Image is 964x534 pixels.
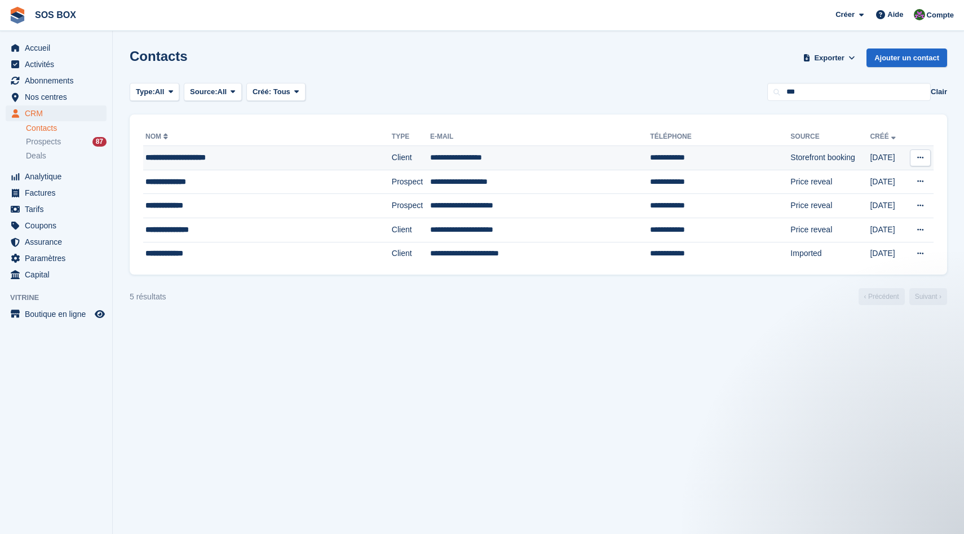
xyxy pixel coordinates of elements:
span: Tous [273,87,290,96]
a: Boutique d'aperçu [93,307,107,321]
td: Storefront booking [790,146,870,170]
span: Type: [136,86,155,98]
span: Boutique en ligne [25,306,92,322]
th: Téléphone [650,128,790,146]
td: Client [392,218,430,242]
a: menu [6,306,107,322]
a: menu [6,234,107,250]
span: Accueil [25,40,92,56]
span: Capital [25,267,92,283]
span: All [155,86,165,98]
td: Client [392,242,430,266]
span: Compte [927,10,954,21]
nav: Page [856,288,949,305]
a: menu [6,56,107,72]
span: CRM [25,105,92,121]
a: Contacts [26,123,107,134]
a: menu [6,169,107,184]
span: Exporter [814,52,844,64]
span: Assurance [25,234,92,250]
a: Précédent [859,288,905,305]
img: stora-icon-8386f47178a22dfd0bd8f6a31ec36ba5ce8667c1dd55bd0f319d3a0aa187defe.svg [9,7,26,24]
span: Créé: [253,87,271,96]
span: Coupons [25,218,92,233]
span: Vitrine [10,292,112,303]
td: Prospect [392,170,430,194]
td: Price reveal [790,170,870,194]
a: menu [6,201,107,217]
span: Créer [835,9,855,20]
td: Price reveal [790,218,870,242]
span: Factures [25,185,92,201]
td: Prospect [392,194,430,218]
div: 87 [92,137,107,147]
span: Analytique [25,169,92,184]
a: menu [6,250,107,266]
span: Abonnements [25,73,92,89]
th: Source [790,128,870,146]
th: E-mail [430,128,650,146]
span: Deals [26,151,46,161]
a: Prospects 87 [26,136,107,148]
a: menu [6,73,107,89]
span: Tarifs [25,201,92,217]
a: Ajouter un contact [866,48,947,67]
td: Imported [790,242,870,266]
h1: Contacts [130,48,188,64]
span: Aide [887,9,903,20]
div: 5 résultats [130,291,166,303]
a: Suivant [909,288,947,305]
button: Clair [931,86,947,98]
a: Deals [26,150,107,162]
a: menu [6,267,107,283]
td: [DATE] [870,242,904,266]
a: Créé [870,133,897,140]
a: menu [6,185,107,201]
span: Source: [190,86,217,98]
button: Créé: Tous [246,83,306,101]
a: menu [6,40,107,56]
span: Activités [25,56,92,72]
td: [DATE] [870,194,904,218]
button: Exporter [801,48,857,67]
button: Source: All [184,83,242,101]
td: [DATE] [870,218,904,242]
td: Price reveal [790,194,870,218]
td: Client [392,146,430,170]
td: [DATE] [870,146,904,170]
a: Nom [145,133,170,140]
span: Nos centres [25,89,92,105]
a: menu [6,218,107,233]
a: menu [6,89,107,105]
span: Paramètres [25,250,92,266]
a: menu [6,105,107,121]
button: Type: All [130,83,179,101]
a: SOS BOX [30,6,81,24]
span: Prospects [26,136,61,147]
th: Type [392,128,430,146]
span: All [218,86,227,98]
td: [DATE] [870,170,904,194]
img: ALEXANDRE SOUBIRA [914,9,925,20]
